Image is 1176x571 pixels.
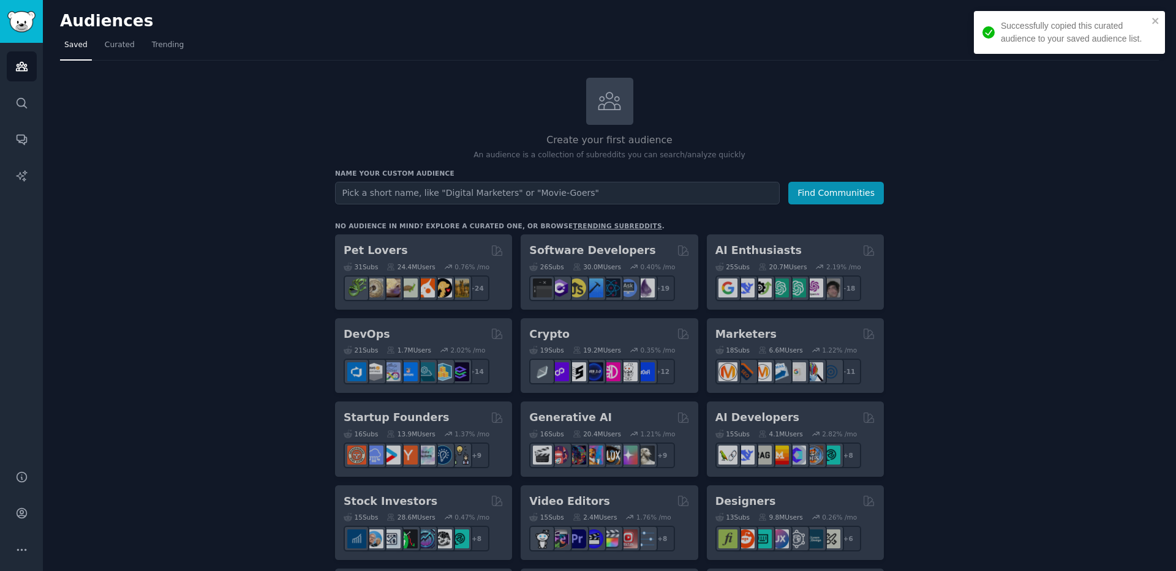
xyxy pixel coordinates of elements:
a: trending subreddits [573,222,661,230]
div: No audience in mind? Explore a curated one, or browse . [335,222,665,230]
a: Saved [60,35,92,61]
span: Trending [152,40,184,51]
a: Curated [100,35,139,61]
h2: Audiences [60,12,1060,31]
button: close [1151,16,1160,26]
a: Trending [148,35,188,61]
span: Saved [64,40,88,51]
h2: Create your first audience [335,133,884,148]
input: Pick a short name, like "Digital Marketers" or "Movie-Goers" [335,182,780,204]
span: Curated [105,40,135,51]
div: Successfully copied this curated audience to your saved audience list. [1001,20,1148,45]
img: GummySearch logo [7,11,36,32]
p: An audience is a collection of subreddits you can search/analyze quickly [335,150,884,161]
h3: Name your custom audience [335,169,884,177]
button: Find Communities [788,182,884,204]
